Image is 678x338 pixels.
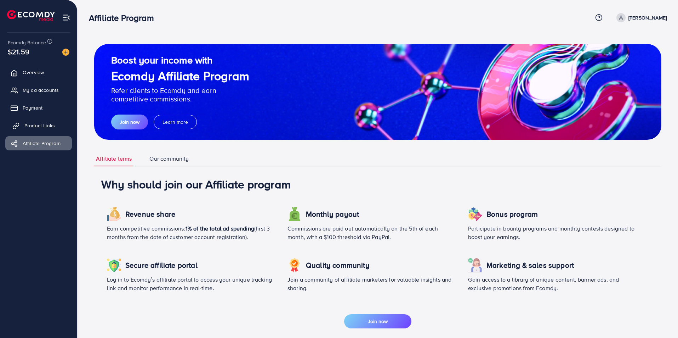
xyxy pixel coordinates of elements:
span: $21.59 [8,46,29,57]
span: Ecomdy Balance [8,39,46,46]
span: Join now [368,318,388,325]
a: [PERSON_NAME] [614,13,667,22]
a: Affiliate Program [5,136,72,150]
span: Overview [23,69,44,76]
button: Join now [344,314,411,328]
span: Affiliate Program [23,140,61,147]
p: Log in to Ecomdy’s affiliate portal to access your unique tracking link and monitor performance i... [107,275,276,292]
img: icon revenue share [287,258,302,272]
p: Join a community of affiliate marketers for valuable insights and sharing. [287,275,457,292]
img: menu [62,13,70,22]
h4: Monthly payout [306,210,359,219]
h1: Ecomdy Affiliate Program [111,69,249,83]
span: Join now [120,118,139,126]
span: My ad accounts [23,87,59,94]
img: guide [94,44,661,140]
p: competitive commissions. [111,95,249,103]
p: Commissions are paid out automatically on the 5th of each month, with a $100 threshold via PayPal. [287,224,457,241]
button: Join now [111,115,148,129]
a: Affiliate terms [94,151,133,166]
p: Refer clients to Ecomdy and earn [111,86,249,95]
img: logo [7,10,55,21]
img: icon revenue share [468,258,482,272]
span: Payment [23,104,42,111]
button: Learn more [154,115,197,129]
p: Earn competitive commissions: (first 3 months from the date of customer account registration). [107,224,276,241]
img: icon revenue share [468,207,482,221]
h4: Secure affiliate portal [125,261,198,270]
img: icon revenue share [107,207,121,221]
h4: Bonus program [486,210,538,219]
img: image [62,49,69,56]
h1: Why should join our Affiliate program [101,177,654,191]
img: icon revenue share [107,258,121,272]
span: 1% of the total ad spending [186,225,254,232]
a: Payment [5,101,72,115]
h4: Revenue share [125,210,176,219]
h3: Affiliate Program [89,13,160,23]
h4: Quality community [306,261,370,270]
h4: Marketing & sales support [486,261,574,270]
a: Product Links [5,118,72,133]
a: Overview [5,65,72,79]
span: Product Links [24,122,55,129]
p: [PERSON_NAME] [628,13,667,22]
a: Our community [148,151,190,166]
h2: Boost your income with [111,54,249,66]
p: Gain access to a library of unique content, banner ads, and exclusive promotions from Ecomdy. [468,275,637,292]
p: Participate in bounty programs and monthly contests designed to boost your earnings. [468,224,637,241]
img: icon revenue share [287,207,302,221]
iframe: Chat [648,306,673,333]
a: My ad accounts [5,83,72,97]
